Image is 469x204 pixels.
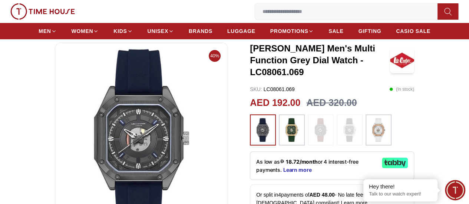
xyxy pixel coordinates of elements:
[227,24,255,38] a: LUGGAGE
[270,27,308,35] span: PROMOTIONS
[270,24,314,38] a: PROMOTIONS
[250,86,262,92] span: SKU :
[283,118,301,142] img: ...
[390,47,414,73] img: Lee Cooper Men's Multi Function Grey Dial Watch - LC08061.069
[72,24,99,38] a: WOMEN
[358,27,381,35] span: GIFTING
[39,24,56,38] a: MEN
[369,118,388,142] img: ...
[369,183,432,190] div: Hey there!
[306,96,357,110] h3: AED 320.00
[369,191,432,197] p: Talk to our watch expert!
[227,27,255,35] span: LUGGAGE
[358,24,381,38] a: GIFTING
[10,3,75,20] img: ...
[340,118,359,142] img: ...
[72,27,93,35] span: WOMEN
[328,27,343,35] span: SALE
[328,24,343,38] a: SALE
[209,50,221,62] span: 40%
[250,96,300,110] h2: AED 192.00
[250,43,390,78] h3: [PERSON_NAME] Men's Multi Function Grey Dial Watch - LC08061.069
[189,27,212,35] span: BRANDS
[396,27,430,35] span: CASIO SALE
[250,86,295,93] p: LC08061.069
[113,27,127,35] span: KIDS
[148,24,174,38] a: UNISEX
[148,27,168,35] span: UNISEX
[189,24,212,38] a: BRANDS
[311,118,330,142] img: ...
[254,118,272,142] img: ...
[309,192,334,198] span: AED 48.00
[389,86,414,93] p: ( In stock )
[113,24,132,38] a: KIDS
[39,27,51,35] span: MEN
[396,24,430,38] a: CASIO SALE
[445,180,465,200] div: Chat Widget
